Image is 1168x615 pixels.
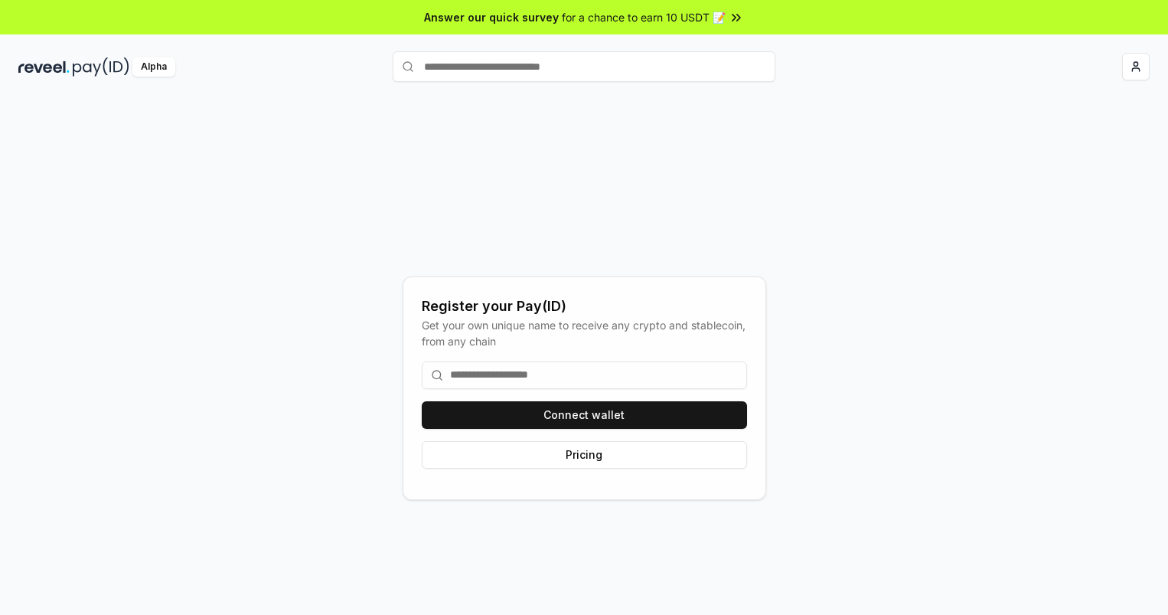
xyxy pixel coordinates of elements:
span: for a chance to earn 10 USDT 📝 [562,9,726,25]
div: Alpha [132,57,175,77]
button: Pricing [422,441,747,469]
div: Register your Pay(ID) [422,296,747,317]
span: Answer our quick survey [424,9,559,25]
button: Connect wallet [422,401,747,429]
div: Get your own unique name to receive any crypto and stablecoin, from any chain [422,317,747,349]
img: reveel_dark [18,57,70,77]
img: pay_id [73,57,129,77]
